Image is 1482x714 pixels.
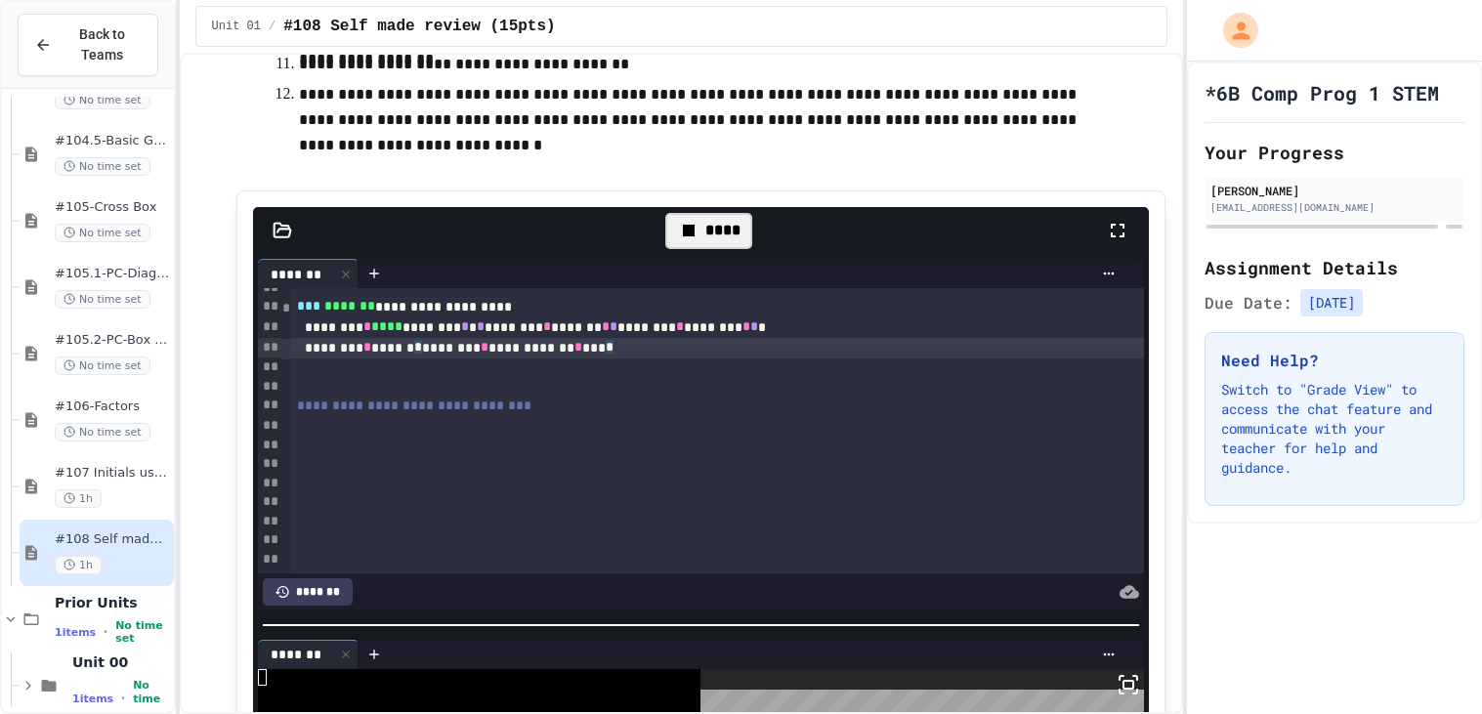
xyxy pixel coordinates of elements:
[72,693,113,705] span: 1 items
[1221,349,1448,372] h3: Need Help?
[55,626,96,639] span: 1 items
[1205,291,1292,315] span: Due Date:
[55,91,150,109] span: No time set
[1205,254,1464,281] h2: Assignment Details
[55,199,170,216] span: #105-Cross Box
[55,290,150,309] span: No time set
[55,224,150,242] span: No time set
[55,157,150,176] span: No time set
[1205,139,1464,166] h2: Your Progress
[283,15,555,38] span: #108 Self made review (15pts)
[55,489,102,508] span: 1h
[55,594,170,611] span: Prior Units
[64,24,142,65] span: Back to Teams
[55,332,170,349] span: #105.2-PC-Box on Box
[55,423,150,441] span: No time set
[18,14,158,76] button: Back to Teams
[55,556,102,574] span: 1h
[55,266,170,282] span: #105.1-PC-Diagonal line
[1205,79,1439,106] h1: *6B Comp Prog 1 STEM
[115,619,169,645] span: No time set
[269,19,275,34] span: /
[55,133,170,149] span: #104.5-Basic Graphics Review
[55,465,170,482] span: #107 Initials using shapes(11pts)
[55,357,150,375] span: No time set
[212,19,261,34] span: Unit 01
[1203,8,1263,53] div: My Account
[1300,289,1363,316] span: [DATE]
[1221,380,1448,478] p: Switch to "Grade View" to access the chat feature and communicate with your teacher for help and ...
[72,653,170,671] span: Unit 00
[121,691,125,706] span: •
[104,624,107,640] span: •
[1210,200,1459,215] div: [EMAIL_ADDRESS][DOMAIN_NAME]
[55,399,170,415] span: #106-Factors
[55,531,170,548] span: #108 Self made review (15pts)
[1210,182,1459,199] div: [PERSON_NAME]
